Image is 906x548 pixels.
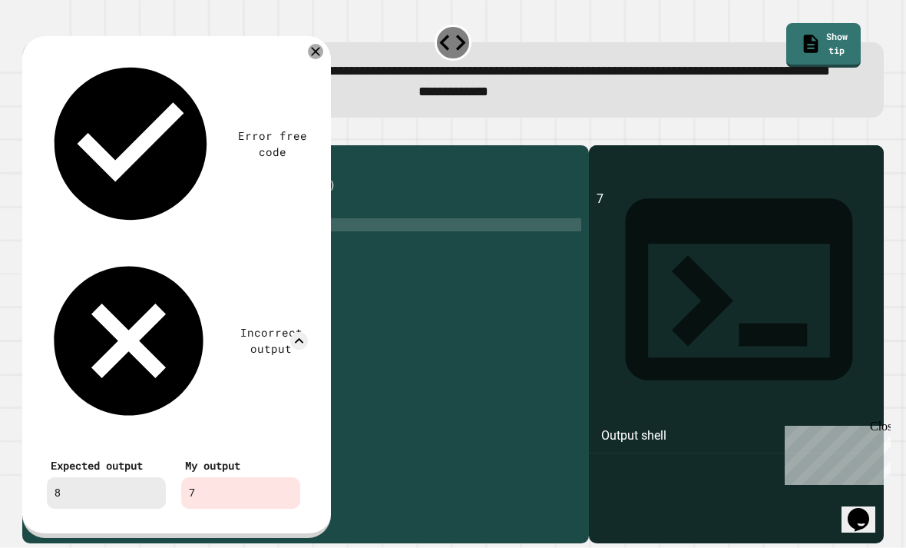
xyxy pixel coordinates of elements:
div: Expected output [51,457,162,473]
div: Error free code [237,128,308,160]
a: Show tip [786,23,861,68]
div: My output [185,457,296,473]
iframe: chat widget [779,420,891,485]
div: Incorrect output [234,324,308,357]
div: 7 [597,190,876,544]
div: Chat with us now!Close [6,6,106,98]
div: 8 [47,477,166,509]
div: 7 [181,477,300,509]
iframe: chat widget [842,487,891,533]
